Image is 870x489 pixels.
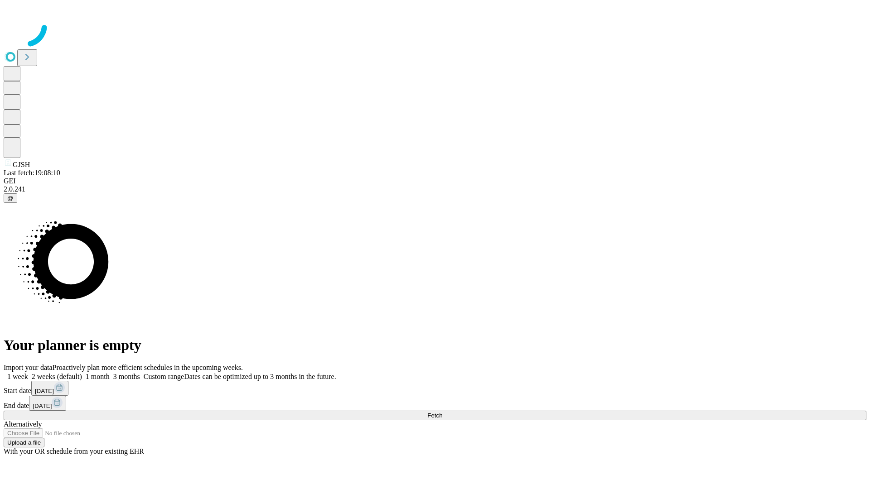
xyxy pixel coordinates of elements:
[4,438,44,447] button: Upload a file
[427,412,442,419] span: Fetch
[113,373,140,380] span: 3 months
[53,364,243,371] span: Proactively plan more efficient schedules in the upcoming weeks.
[4,185,866,193] div: 2.0.241
[13,161,30,168] span: GJSH
[4,447,144,455] span: With your OR schedule from your existing EHR
[4,177,866,185] div: GEI
[33,403,52,409] span: [DATE]
[184,373,336,380] span: Dates can be optimized up to 3 months in the future.
[29,396,66,411] button: [DATE]
[4,337,866,354] h1: Your planner is empty
[4,193,17,203] button: @
[4,169,60,177] span: Last fetch: 19:08:10
[4,381,866,396] div: Start date
[7,373,28,380] span: 1 week
[35,388,54,394] span: [DATE]
[32,373,82,380] span: 2 weeks (default)
[7,195,14,201] span: @
[4,396,866,411] div: End date
[4,420,42,428] span: Alternatively
[144,373,184,380] span: Custom range
[86,373,110,380] span: 1 month
[31,381,68,396] button: [DATE]
[4,364,53,371] span: Import your data
[4,411,866,420] button: Fetch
